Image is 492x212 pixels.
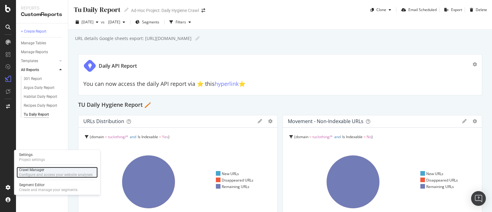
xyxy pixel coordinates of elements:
[21,49,48,55] div: Manage Reports
[124,8,129,12] i: Edit report name
[17,167,98,178] a: Crawl ManagerConfigure and access your website analyses
[21,49,64,55] a: Manage Reports
[309,134,311,139] span: =
[21,58,38,64] div: Templates
[130,134,136,139] span: and
[216,178,254,183] div: Disappeared URLs
[106,17,128,27] button: [DATE]
[106,19,120,25] span: 2025 Jul. 23rd
[19,167,93,172] div: Crawl Manager
[21,58,58,64] a: Templates
[420,171,444,176] div: New URLs
[268,119,272,123] div: gear
[476,7,487,12] div: Delete
[78,100,482,110] div: TU Daily Hygiene Report 🪥
[21,28,64,35] a: + Create Report
[21,11,63,18] div: CustomReports
[159,134,161,139] span: =
[367,134,371,139] span: No
[451,7,462,12] div: Export
[101,19,106,25] span: vs
[142,19,159,25] span: Segments
[19,182,77,187] div: Segment Editor
[215,80,239,87] a: hyperlink
[195,36,200,41] i: Edit report name
[442,5,462,15] button: Export
[342,134,363,139] span: Is Indexable
[24,85,64,91] a: Argos Daily Report
[24,102,64,109] a: Recipes Daily Report
[73,5,121,14] div: Tu Daily Report
[91,134,104,139] span: domain
[138,134,158,139] span: Is Indexable
[368,5,394,15] button: Clone
[216,184,250,189] div: Remaining URLs
[24,111,64,118] a: Tu Daily Report
[17,182,98,193] a: Segment EditorCreate and manage your segments
[420,178,458,183] div: Disappeared URLs
[24,111,49,118] div: Tu Daily Report
[21,67,39,73] div: All Reports
[73,17,101,27] button: [DATE]
[24,94,64,100] a: Habitat Daily Report
[408,7,437,12] div: Email Scheduled
[131,7,199,14] div: Ad-Hoc Project: Daily Hygiene Crawl
[24,85,54,91] div: Argos Daily Report
[19,157,45,162] div: Project settings
[21,67,58,73] a: All Reports
[17,152,98,163] a: SettingsProject settings
[21,5,63,11] div: Reports
[78,54,482,95] div: Daily API ReportYou can now access the daily API report via ⭐️ thishyperlink⭐️
[105,134,107,139] span: =
[363,134,366,139] span: =
[78,100,151,110] h2: TU Daily Hygiene Report 🪥
[24,76,64,82] a: 301 Report
[312,134,333,139] span: tuclothing/*
[334,134,341,139] span: and
[216,171,239,176] div: New URLs
[288,118,363,124] div: Movement - non-indexable URLs
[83,118,124,124] div: URLs Distribution
[19,172,93,177] div: Configure and access your website analyses
[420,184,454,189] div: Remaining URLs
[24,94,57,100] div: Habitat Daily Report
[74,35,192,42] div: URL details Google sheets export: [URL][DOMAIN_NAME]
[21,40,46,46] div: Manage Tables
[399,5,437,15] button: Email Scheduled
[21,28,46,35] div: + Create Report
[24,76,42,82] div: 301 Report
[296,134,308,139] span: domain
[24,102,57,109] div: Recipes Daily Report
[167,17,193,27] button: Filters
[19,152,45,157] div: Settings
[99,62,137,70] div: Daily API Report
[467,5,487,15] button: Delete
[176,19,186,25] div: Filters
[133,17,162,27] button: Segments
[201,8,205,13] div: arrow-right-arrow-left
[21,40,64,46] a: Manage Tables
[108,134,128,139] span: tuclothing/*
[162,134,168,139] span: Yes
[19,187,77,192] div: Create and manage your segments
[83,81,477,87] h2: You can now access the daily API report via ⭐️ this ⭐️
[471,191,486,206] div: Open Intercom Messenger
[473,62,477,66] div: gear
[473,119,477,123] div: gear
[376,7,386,12] div: Clone
[81,19,93,25] span: 2025 Aug. 20th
